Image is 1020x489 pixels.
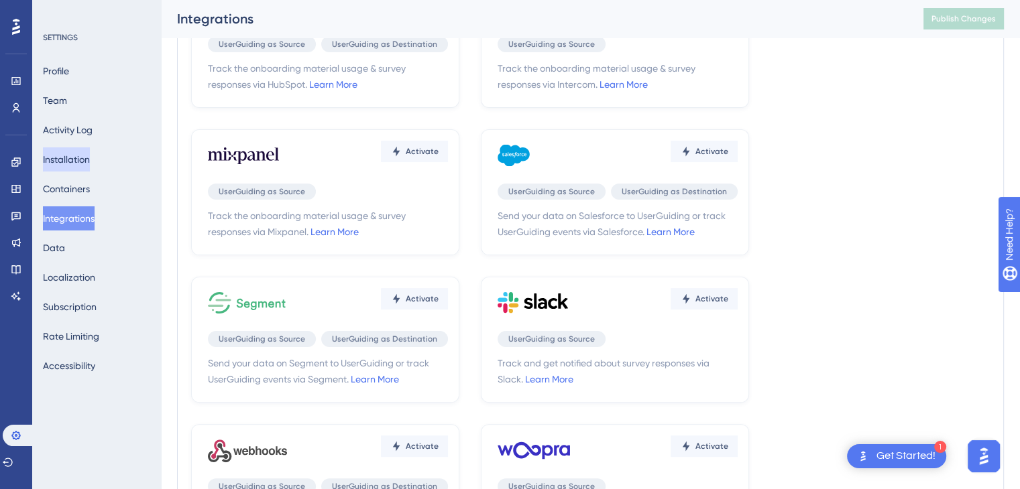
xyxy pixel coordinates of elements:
div: 1 [934,441,946,453]
span: UserGuiding as Source [508,186,595,197]
span: Need Help? [32,3,84,19]
span: Send your data on Salesforce to UserGuiding or track UserGuiding events via Salesforce. [498,208,738,240]
button: Activate [381,141,448,162]
iframe: UserGuiding AI Assistant Launcher [964,436,1004,476]
button: Activate [671,141,738,162]
span: Track and get notified about survey responses via Slack. [498,355,738,387]
button: Data [43,236,65,260]
span: Activate [406,441,439,451]
span: UserGuiding as Source [219,334,305,344]
button: Activate [381,288,448,309]
span: UserGuiding as Destination [622,186,727,197]
button: Rate Limiting [43,324,99,348]
span: Track the onboarding material usage & survey responses via Mixpanel. [208,208,448,240]
span: UserGuiding as Destination [332,334,437,344]
span: UserGuiding as Destination [332,39,437,50]
div: Open Get Started! checklist, remaining modules: 1 [847,444,946,468]
a: Learn More [600,79,648,90]
span: Activate [406,146,439,157]
div: SETTINGS [43,32,152,43]
span: Activate [695,441,728,451]
div: Integrations [177,9,890,28]
span: Track the onboarding material usage & survey responses via HubSpot. [208,60,448,92]
a: Learn More [351,374,399,385]
button: Installation [43,147,90,171]
span: UserGuiding as Source [508,39,595,50]
span: UserGuiding as Source [508,334,595,344]
span: Activate [695,146,728,157]
button: Containers [43,177,90,201]
span: Track the onboarding material usage & survey responses via Intercom. [498,60,738,92]
a: Learn More [646,226,695,237]
button: Profile [43,59,69,83]
span: UserGuiding as Source [219,186,305,197]
a: Learn More [525,374,573,385]
button: Activity Log [43,118,93,142]
span: Send your data on Segment to UserGuiding or track UserGuiding events via Segment. [208,355,448,387]
div: Get Started! [876,449,936,464]
a: Learn More [309,79,357,90]
button: Localization [43,265,95,289]
img: launcher-image-alternative-text [855,448,871,464]
button: Integrations [43,206,95,230]
button: Team [43,88,67,113]
button: Accessibility [43,354,95,378]
span: Activate [406,293,439,304]
button: Activate [671,435,738,457]
span: UserGuiding as Source [219,39,305,50]
button: Activate [671,288,738,309]
span: Publish Changes [931,13,996,24]
span: Activate [695,293,728,304]
button: Activate [381,435,448,457]
button: Subscription [43,295,97,319]
a: Learn More [310,226,359,237]
button: Publish Changes [923,8,1004,29]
